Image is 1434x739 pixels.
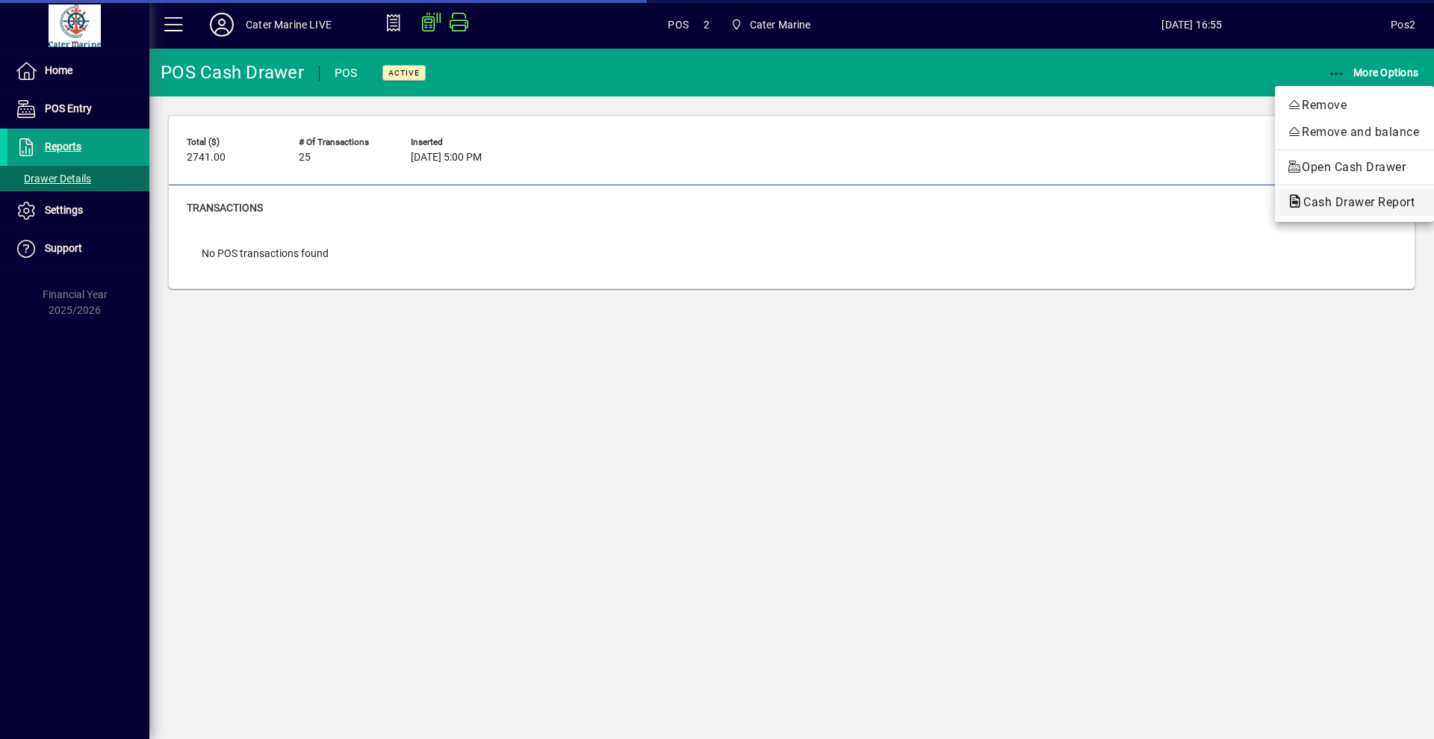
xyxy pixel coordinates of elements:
[1275,154,1434,181] button: Open Cash Drawer
[1287,195,1422,209] span: Cash Drawer Report
[1287,158,1422,176] span: Open Cash Drawer
[1275,92,1434,119] button: Remove
[1287,123,1422,141] span: Remove and balance
[1287,96,1422,114] span: Remove
[1275,119,1434,146] button: Remove and balance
